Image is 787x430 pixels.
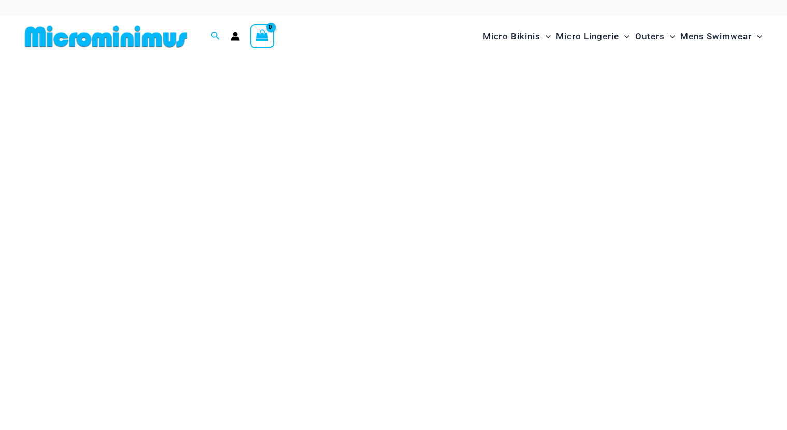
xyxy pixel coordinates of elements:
[635,23,665,50] span: Outers
[211,30,220,43] a: Search icon link
[540,23,551,50] span: Menu Toggle
[752,23,762,50] span: Menu Toggle
[483,23,540,50] span: Micro Bikinis
[553,21,632,52] a: Micro LingerieMenu ToggleMenu Toggle
[480,21,553,52] a: Micro BikinisMenu ToggleMenu Toggle
[479,19,766,54] nav: Site Navigation
[556,23,619,50] span: Micro Lingerie
[231,32,240,41] a: Account icon link
[678,21,765,52] a: Mens SwimwearMenu ToggleMenu Toggle
[21,25,191,48] img: MM SHOP LOGO FLAT
[633,21,678,52] a: OutersMenu ToggleMenu Toggle
[680,23,752,50] span: Mens Swimwear
[619,23,629,50] span: Menu Toggle
[250,24,274,48] a: View Shopping Cart, empty
[665,23,675,50] span: Menu Toggle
